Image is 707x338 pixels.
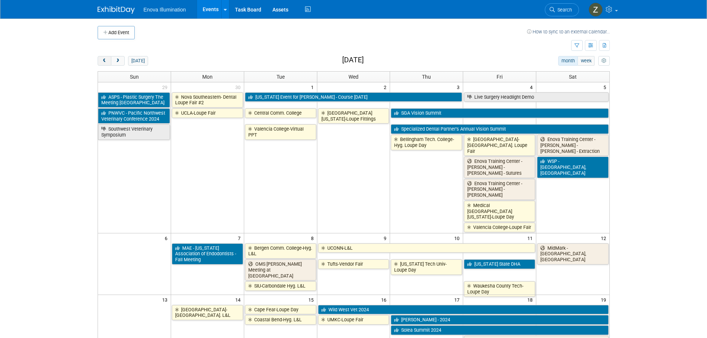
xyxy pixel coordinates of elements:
span: 6 [164,233,171,243]
a: Valencia College-Loupe Fair [464,223,535,232]
span: Wed [348,74,359,80]
a: Search [545,3,579,16]
span: Enova Illumination [144,7,186,13]
img: Zachary Bienkowski [589,3,603,17]
button: week [577,56,595,66]
span: 2 [383,82,390,92]
span: Tue [276,74,285,80]
button: [DATE] [128,56,148,66]
a: WSP - [GEOGRAPHIC_DATA], [GEOGRAPHIC_DATA] [537,157,608,178]
a: How to sync to an external calendar... [527,29,610,35]
a: [GEOGRAPHIC_DATA]-[GEOGRAPHIC_DATA]. Loupe Fair [464,135,535,156]
a: Waukesha County Tech-Loupe Day [464,281,535,296]
span: Search [555,7,572,13]
span: Fri [497,74,503,80]
span: 4 [529,82,536,92]
img: ExhibitDay [98,6,135,14]
a: [US_STATE] State DHA [464,259,535,269]
a: SGA Vision Summit [391,108,608,118]
span: 30 [235,82,244,92]
span: 5 [603,82,609,92]
span: 13 [161,295,171,304]
span: 7 [237,233,244,243]
span: 10 [454,233,463,243]
a: UCLA-Loupe Fair [172,108,243,118]
a: [US_STATE] Tech Univ-Loupe Day [391,259,462,275]
span: Sat [569,74,577,80]
a: Enova Training Center - [PERSON_NAME] - [PERSON_NAME] - Sutures [464,157,535,178]
a: Medical [GEOGRAPHIC_DATA][US_STATE]-Loupe Day [464,201,535,222]
span: 18 [527,295,536,304]
i: Personalize Calendar [602,59,606,63]
a: SIU-Carbondale Hyg. L&L [245,281,316,291]
a: [GEOGRAPHIC_DATA][US_STATE]-Loupe Fittings [318,108,389,124]
button: prev [98,56,111,66]
span: 14 [235,295,244,304]
button: month [558,56,578,66]
a: ASPS - Plastic Surgery The Meeting [GEOGRAPHIC_DATA] [98,92,170,108]
a: Cape Fear-Loupe Day [245,305,316,315]
span: 15 [308,295,317,304]
span: Mon [202,74,213,80]
a: [PERSON_NAME] - 2024 [391,315,608,325]
a: Valencia College-Virtual PPT [245,124,316,140]
button: myCustomButton [598,56,609,66]
a: MidMark - [GEOGRAPHIC_DATA], [GEOGRAPHIC_DATA] [537,243,608,265]
span: 19 [600,295,609,304]
span: 29 [161,82,171,92]
a: Nova Southeastern- Dental Loupe Fair #2 [172,92,243,108]
a: Enova Training Center - [PERSON_NAME] - [PERSON_NAME] - Extraction [537,135,608,156]
span: 9 [383,233,390,243]
button: next [111,56,125,66]
a: Central Comm. College [245,108,316,118]
a: PNWVC - Pacific Northwest Veterinary Conference 2024 [98,108,170,124]
span: Thu [422,74,431,80]
span: 17 [454,295,463,304]
a: [GEOGRAPHIC_DATA]-[GEOGRAPHIC_DATA]. L&L [172,305,243,320]
span: 8 [310,233,317,243]
span: 1 [310,82,317,92]
a: Live Surgery Headlight Demo [464,92,608,102]
a: OMS [PERSON_NAME] Meeting at [GEOGRAPHIC_DATA] [245,259,316,280]
a: Coastal Bend-Hyg. L&L [245,315,316,325]
a: MAE - [US_STATE] Association of Endodontists - Fall Meeting [172,243,243,265]
a: Solea Summit 2024 [391,325,608,335]
span: 3 [456,82,463,92]
h2: [DATE] [342,56,364,64]
span: Sun [130,74,139,80]
a: Enova Training Center - [PERSON_NAME] - [PERSON_NAME] [464,179,535,200]
a: Bergen Comm. College-Hyg. L&L [245,243,316,259]
a: UCONN-L&L [318,243,536,253]
span: 12 [600,233,609,243]
a: [US_STATE] Event for [PERSON_NAME] - Course [DATE] [245,92,462,102]
a: Tufts-Vendor Fair [318,259,389,269]
a: UMKC-Loupe Fair [318,315,389,325]
button: Add Event [98,26,135,39]
a: Specialized Dental Partner’s Annual Vision Summit [391,124,608,134]
span: 16 [380,295,390,304]
a: Southwest Veterinary Symposium [98,124,170,140]
a: Wild West Vet 2024 [318,305,609,315]
span: 11 [527,233,536,243]
a: Bellingham Tech. College- Hyg. Loupe Day [391,135,462,150]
